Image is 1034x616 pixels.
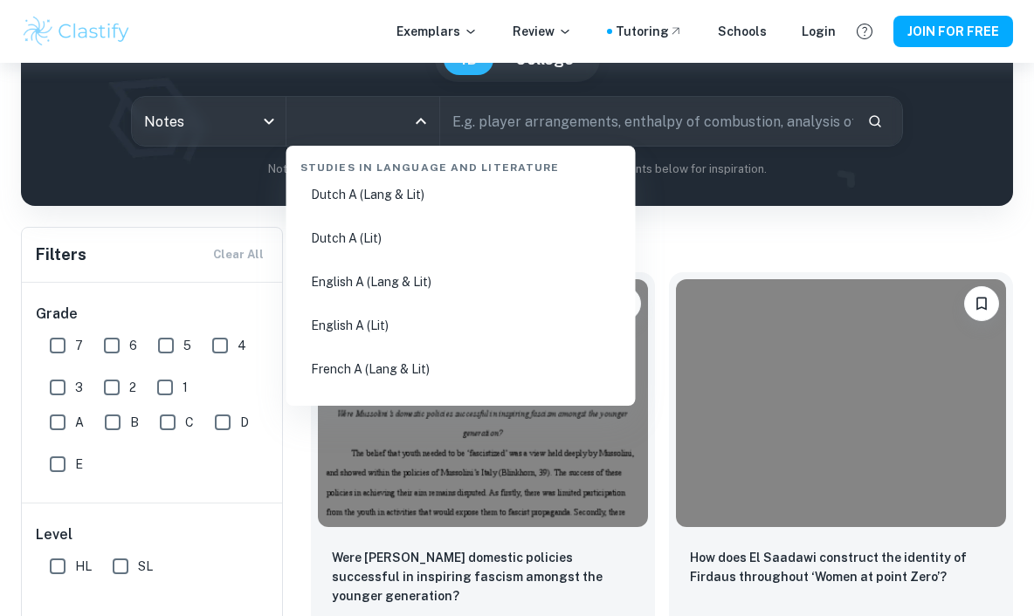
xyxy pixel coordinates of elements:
p: Review [513,22,572,41]
li: English A (Lang & Lit) [293,262,629,302]
button: Search [860,106,890,136]
span: B [130,413,139,432]
li: Dutch A (Lit) [293,218,629,258]
a: Tutoring [616,22,683,41]
span: 5 [183,336,191,355]
span: 6 [129,336,137,355]
span: 7 [75,336,83,355]
span: SL [138,557,153,576]
p: Were Mussolini’s domestic policies successful in inspiring fascism amongst the younger generation? [332,548,634,606]
h6: Filters [36,243,86,267]
span: 4 [238,336,246,355]
p: Exemplars [396,22,478,41]
span: 2 [129,378,136,397]
img: Clastify logo [21,14,132,49]
span: HL [75,557,92,576]
p: How does El Saadawi construct the identity of Firdaus throughout ‘Women at point Zero’? [690,548,992,586]
div: Studies in Language and Literature [293,146,629,182]
button: Please log in to bookmark exemplars [964,286,999,321]
span: 3 [75,378,83,397]
button: JOIN FOR FREE [893,16,1013,47]
input: E.g. player arrangements, enthalpy of combustion, analysis of a big city... [440,97,853,146]
li: English A (Lit) [293,305,629,346]
h1: All Notes [311,227,1013,258]
div: Notes [132,97,285,146]
span: A [75,413,84,432]
a: Schools [718,22,767,41]
span: D [240,413,249,432]
span: E [75,455,83,474]
p: Not sure what to search for? You can always look through our documents below for inspiration. [35,161,999,178]
button: Close [409,109,433,133]
h6: Level [36,524,270,545]
li: Dutch A (Lang & Lit) [293,175,629,215]
button: Help and Feedback [850,17,879,46]
span: C [185,413,194,432]
h6: Grade [36,304,270,325]
a: Login [802,22,836,41]
span: 1 [183,378,188,397]
li: French A (Lang & Lit) [293,349,629,389]
img: English A (Lit) Notes example thumbnail: How does El Saadawi construct the identi [676,279,1006,527]
li: French A (Lit) [293,393,629,433]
